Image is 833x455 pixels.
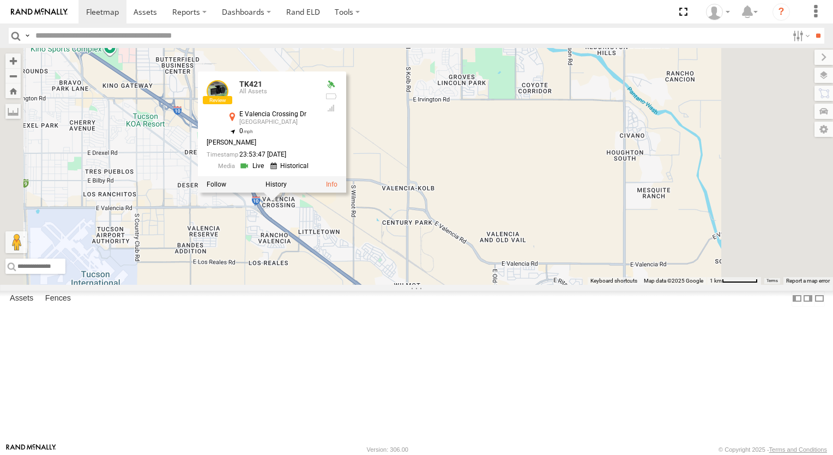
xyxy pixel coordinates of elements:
[814,122,833,137] label: Map Settings
[239,111,316,118] div: E Valencia Crossing Dr
[270,161,312,171] a: View Historical Media Streams
[814,291,825,307] label: Hide Summary Table
[707,277,761,285] button: Map Scale: 1 km per 62 pixels
[786,278,830,284] a: Report a map error
[23,28,32,44] label: Search Query
[324,104,337,113] div: Last Event GSM Signal Strength
[239,161,267,171] a: View Live Media Streams
[590,277,637,285] button: Keyboard shortcuts
[40,291,76,306] label: Fences
[367,446,408,453] div: Version: 306.00
[207,80,228,102] a: View Asset Details
[326,181,337,188] a: View Asset Details
[239,80,262,88] a: TK421
[6,444,56,455] a: Visit our Website
[324,92,337,101] div: No battery health information received from this device.
[702,4,734,20] div: Daniel Del Muro
[644,278,703,284] span: Map data ©2025 Google
[772,3,790,21] i: ?
[766,279,778,283] a: Terms (opens in new tab)
[792,291,802,307] label: Dock Summary Table to the Left
[265,181,287,188] label: View Asset History
[207,140,316,147] div: [PERSON_NAME]
[5,231,27,253] button: Drag Pegman onto the map to open Street View
[11,8,68,16] img: rand-logo.svg
[324,80,337,89] div: Valid GPS Fix
[239,128,253,135] span: 0
[207,181,226,188] label: Realtime tracking of Asset
[5,68,21,83] button: Zoom out
[710,278,722,284] span: 1 km
[802,291,813,307] label: Dock Summary Table to the Right
[239,89,316,95] div: All Assets
[4,291,39,306] label: Assets
[5,104,21,119] label: Measure
[5,53,21,68] button: Zoom in
[769,446,827,453] a: Terms and Conditions
[719,446,827,453] div: © Copyright 2025 -
[207,151,316,158] div: Date/time of location update
[5,83,21,98] button: Zoom Home
[788,28,812,44] label: Search Filter Options
[239,119,316,126] div: [GEOGRAPHIC_DATA]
